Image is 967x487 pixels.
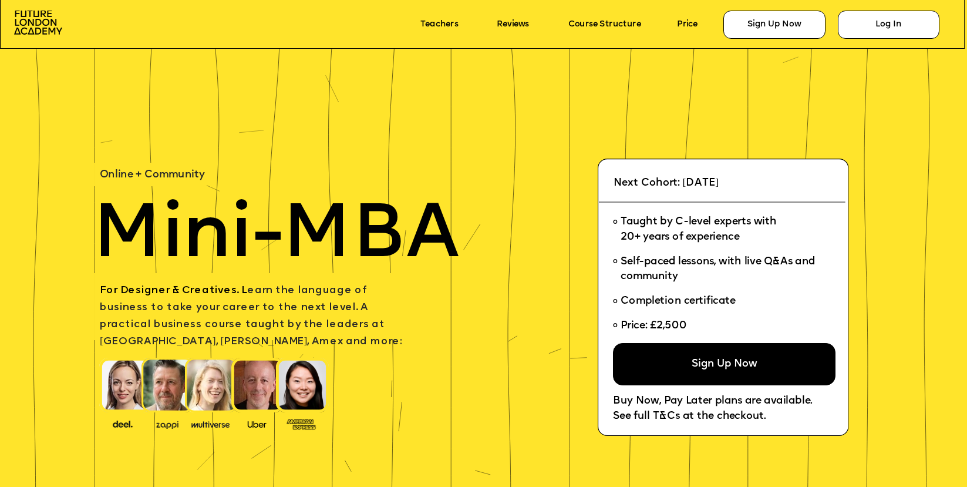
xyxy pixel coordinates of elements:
span: For Designer & Creatives. L [100,286,247,296]
span: Online + Community [100,170,205,180]
span: Mini-MBA [93,199,459,275]
span: See full T&Cs at the checkout. [613,411,766,422]
img: image-aac980e9-41de-4c2d-a048-f29dd30a0068.png [14,11,62,35]
img: image-388f4489-9820-4c53-9b08-f7df0b8d4ae2.png [104,417,141,429]
span: Buy Now, Pay Later plans are available. [613,396,812,407]
a: Teachers [420,20,458,29]
span: Price: £2,500 [621,321,687,331]
img: image-93eab660-639c-4de6-957c-4ae039a0235a.png [282,417,320,431]
a: Course Structure [568,20,641,29]
span: Taught by C-level experts with 20+ years of experience [621,217,776,242]
img: image-b7d05013-d886-4065-8d38-3eca2af40620.png [188,417,233,429]
img: image-b2f1584c-cbf7-4a77-bbe0-f56ae6ee31f2.png [149,418,186,429]
span: Self-paced lessons, with live Q&As and community [621,256,818,281]
img: image-99cff0b2-a396-4aab-8550-cf4071da2cb9.png [238,418,275,429]
span: Completion certificate [621,296,736,307]
span: earn the language of business to take your career to the next level. A practical business course ... [100,286,402,347]
span: Next Cohort: [DATE] [614,178,719,189]
a: Price [677,20,698,29]
a: Reviews [497,20,529,29]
